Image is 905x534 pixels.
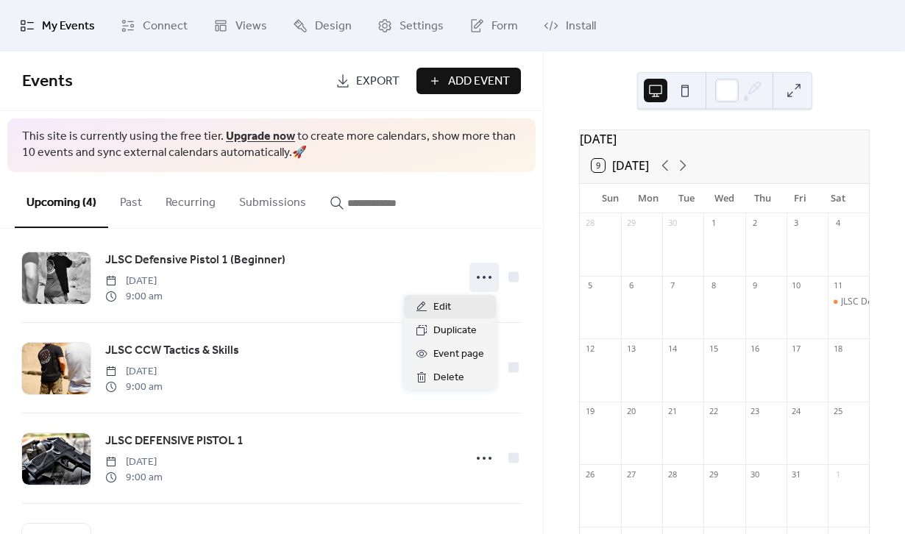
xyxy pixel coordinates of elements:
[105,432,244,451] a: JLSC DEFENSIVE PISTOL 1
[227,172,318,227] button: Submissions
[781,184,820,213] div: Fri
[750,469,761,480] div: 30
[625,469,636,480] div: 27
[110,6,199,46] a: Connect
[667,469,678,480] div: 28
[143,18,188,35] span: Connect
[416,68,521,94] button: Add Event
[433,369,464,387] span: Delete
[625,406,636,417] div: 20
[491,18,518,35] span: Form
[584,343,595,354] div: 12
[282,6,363,46] a: Design
[832,343,843,354] div: 18
[708,469,719,480] div: 29
[592,184,630,213] div: Sun
[202,6,278,46] a: Views
[625,280,636,291] div: 6
[433,346,484,363] span: Event page
[667,184,706,213] div: Tue
[226,125,295,148] a: Upgrade now
[750,406,761,417] div: 23
[586,155,654,176] button: 9[DATE]
[15,172,108,228] button: Upcoming (4)
[828,296,869,308] div: JLSC Defensive Pistol 1 (Beginner)
[154,172,227,227] button: Recurring
[22,129,521,162] span: This site is currently using the free tier. to create more calendars, show more than 10 events an...
[42,18,95,35] span: My Events
[105,252,285,269] span: JLSC Defensive Pistol 1 (Beginner)
[667,280,678,291] div: 7
[832,469,843,480] div: 1
[708,406,719,417] div: 22
[584,406,595,417] div: 19
[356,73,400,90] span: Export
[832,218,843,229] div: 4
[22,65,73,98] span: Events
[105,432,244,450] span: JLSC DEFENSIVE PISTOL 1
[108,172,154,227] button: Past
[400,18,444,35] span: Settings
[235,18,267,35] span: Views
[791,469,802,480] div: 31
[667,343,678,354] div: 14
[791,343,802,354] div: 17
[630,184,668,213] div: Mon
[105,364,163,380] span: [DATE]
[750,280,761,291] div: 9
[366,6,455,46] a: Settings
[584,469,595,480] div: 26
[743,184,781,213] div: Thu
[791,218,802,229] div: 3
[625,218,636,229] div: 29
[433,322,477,340] span: Duplicate
[832,280,843,291] div: 11
[105,289,163,305] span: 9:00 am
[448,73,510,90] span: Add Event
[625,343,636,354] div: 13
[708,280,719,291] div: 8
[750,343,761,354] div: 16
[832,406,843,417] div: 25
[324,68,411,94] a: Export
[667,406,678,417] div: 21
[584,280,595,291] div: 5
[750,218,761,229] div: 2
[105,251,285,270] a: JLSC Defensive Pistol 1 (Beginner)
[819,184,857,213] div: Sat
[667,218,678,229] div: 30
[105,470,163,485] span: 9:00 am
[708,343,719,354] div: 15
[105,380,163,395] span: 9:00 am
[315,18,352,35] span: Design
[533,6,607,46] a: Install
[105,274,163,289] span: [DATE]
[791,406,802,417] div: 24
[105,342,239,360] span: JLSC CCW Tactics & Skills
[9,6,106,46] a: My Events
[706,184,744,213] div: Wed
[433,299,451,316] span: Edit
[105,455,163,470] span: [DATE]
[458,6,529,46] a: Form
[105,341,239,360] a: JLSC CCW Tactics & Skills
[708,218,719,229] div: 1
[566,18,596,35] span: Install
[580,130,869,148] div: [DATE]
[584,218,595,229] div: 28
[791,280,802,291] div: 10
